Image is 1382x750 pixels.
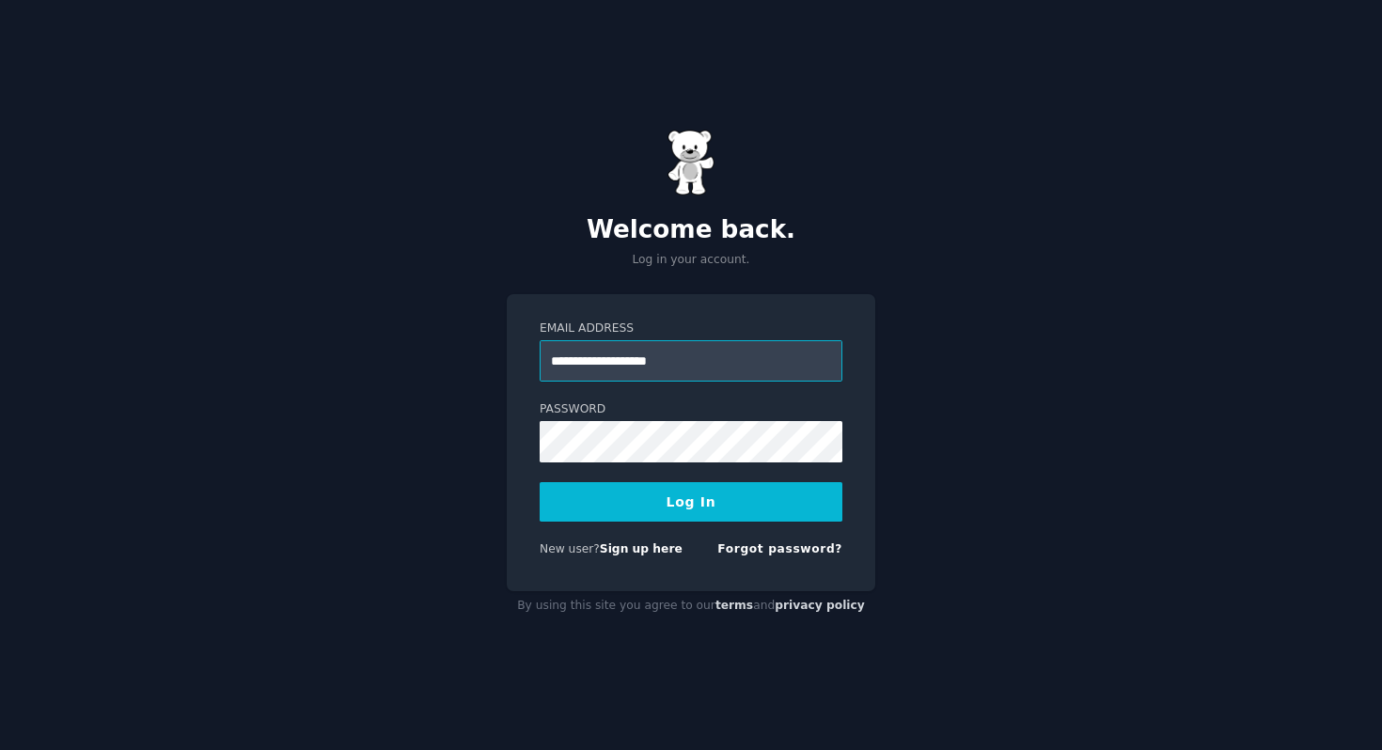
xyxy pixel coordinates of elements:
a: terms [715,599,753,612]
p: Log in your account. [507,252,875,269]
label: Email Address [540,320,842,337]
button: Log In [540,482,842,522]
h2: Welcome back. [507,215,875,245]
div: By using this site you agree to our and [507,591,875,621]
a: Forgot password? [717,542,842,555]
label: Password [540,401,842,418]
a: privacy policy [775,599,865,612]
a: Sign up here [600,542,683,555]
span: New user? [540,542,600,555]
img: Gummy Bear [667,130,715,195]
